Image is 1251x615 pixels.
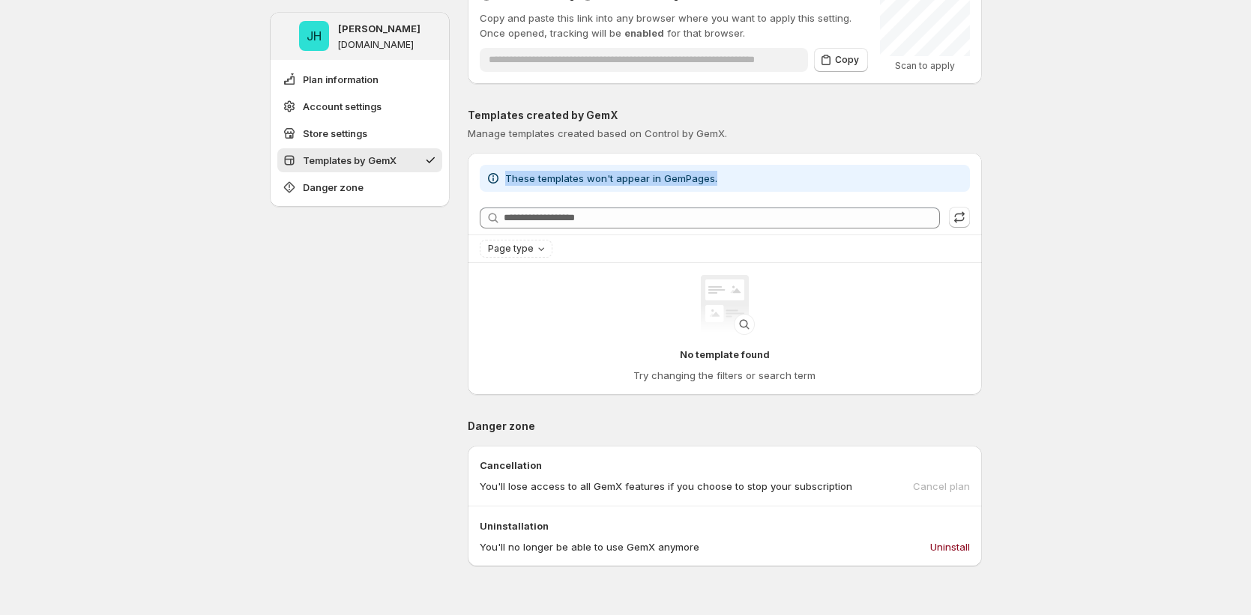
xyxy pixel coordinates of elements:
[480,479,852,494] p: You'll lose access to all GemX features if you choose to stop your subscription
[468,419,982,434] p: Danger zone
[277,148,442,172] button: Templates by GemX
[880,60,970,72] p: Scan to apply
[835,54,859,66] span: Copy
[303,99,382,114] span: Account settings
[488,243,534,255] span: Page type
[338,39,414,51] p: [DOMAIN_NAME]
[277,67,442,91] button: Plan information
[480,539,699,554] p: You'll no longer be able to use GemX anymore
[480,240,552,257] button: Page type
[303,180,364,195] span: Danger zone
[480,458,970,473] p: Cancellation
[480,10,868,40] p: Copy and paste this link into any browser where you want to apply this setting. Once opened, trac...
[930,539,970,554] span: Uninstall
[680,347,770,362] p: No template found
[277,94,442,118] button: Account settings
[338,21,420,36] p: [PERSON_NAME]
[299,21,329,51] span: Jena Hoang
[480,518,970,533] p: Uninstallation
[468,108,982,123] p: Templates created by GemX
[624,27,664,39] span: enabled
[633,368,816,383] p: Try changing the filters or search term
[468,127,727,139] span: Manage templates created based on Control by GemX.
[307,28,322,43] text: JH
[277,175,442,199] button: Danger zone
[277,121,442,145] button: Store settings
[303,153,397,168] span: Templates by GemX
[921,535,979,559] button: Uninstall
[505,172,717,184] span: These templates won't appear in GemPages.
[303,126,367,141] span: Store settings
[695,275,755,335] img: Empty theme pages
[814,48,868,72] button: Copy
[303,72,379,87] span: Plan information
